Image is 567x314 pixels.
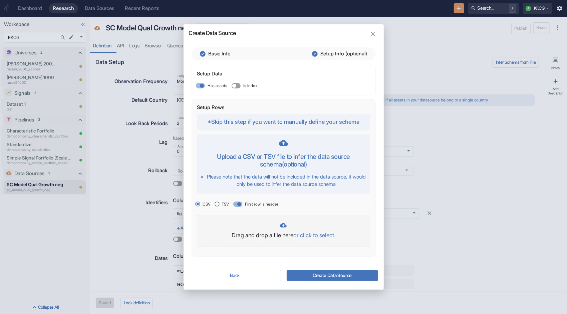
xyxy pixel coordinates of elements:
[321,50,367,57] span: Setup Info (optional)
[197,70,222,78] p: Setup Data
[287,270,378,281] button: Create Data Source
[243,83,257,89] span: Is index
[197,104,225,111] p: Setup Rows
[222,201,229,207] span: TSV
[203,201,211,207] span: CSV
[293,231,335,240] p: or click to select.
[245,201,278,207] span: First row is header
[201,118,366,126] p: *Skip this step if you want to manually define your schema
[207,173,366,188] li: Please note that the data will not be included in the data source, it would only be used to infer...
[208,83,227,89] span: Has assets
[204,231,363,240] p: Drag and drop a file here
[201,153,366,168] h5: Upload a CSV or TSV file to infer the data source schema (optional)
[314,52,316,56] text: 2
[189,270,281,281] button: Back
[184,24,384,36] h2: Create Data Source
[208,50,231,57] span: Basic Info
